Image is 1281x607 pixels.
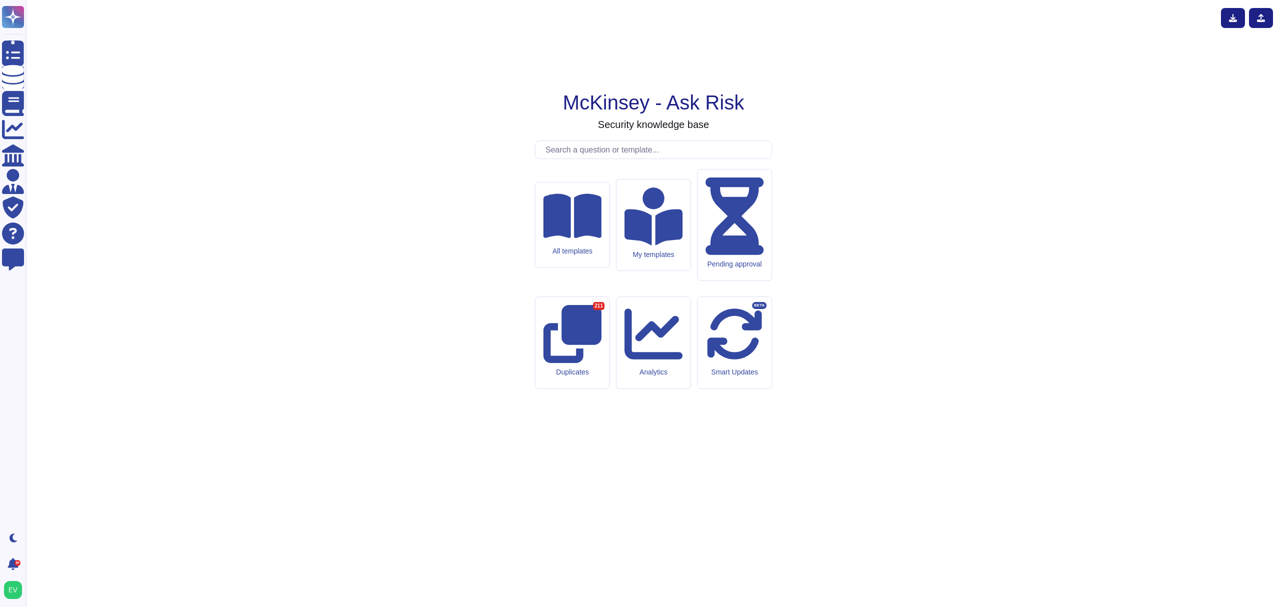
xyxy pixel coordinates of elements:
div: 9+ [15,560,21,566]
div: Duplicates [543,368,601,376]
h3: Security knowledge base [598,118,709,130]
img: user [4,581,22,599]
button: user [2,579,29,601]
div: My templates [624,250,683,259]
div: BETA [752,302,767,309]
h1: McKinsey - Ask Risk [563,90,744,114]
div: Analytics [624,368,683,376]
div: Pending approval [706,260,764,268]
div: 211 [593,302,604,310]
input: Search a question or template... [540,141,772,158]
div: Smart Updates [706,368,764,376]
div: All templates [543,247,601,255]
